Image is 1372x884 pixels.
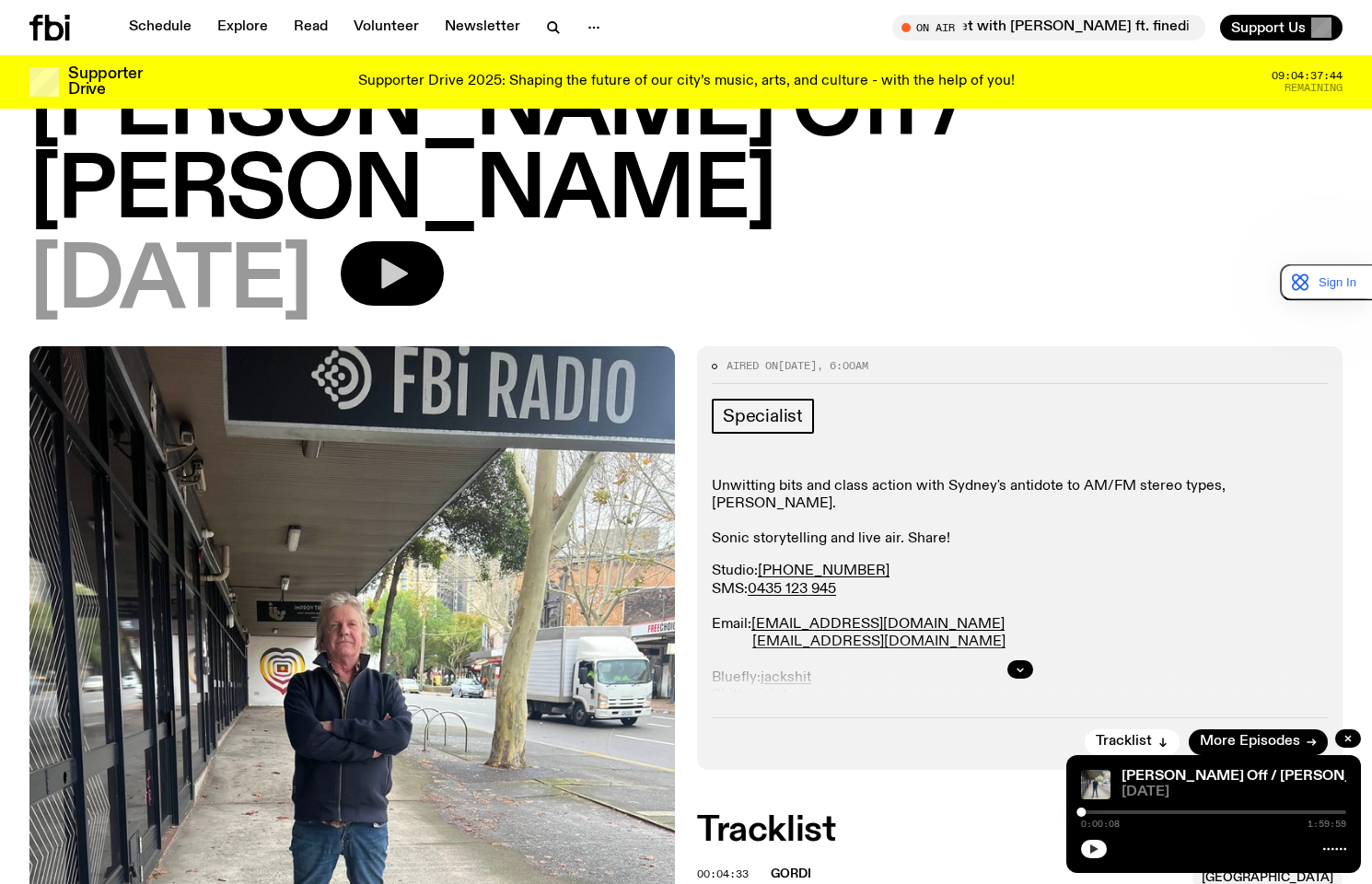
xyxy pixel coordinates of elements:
[29,68,1343,234] h1: [PERSON_NAME] Off / [PERSON_NAME]
[758,564,889,578] a: [PHONE_NUMBER]
[751,617,1005,632] a: [EMAIL_ADDRESS][DOMAIN_NAME]
[817,358,868,373] span: , 6:00am
[68,66,142,98] h3: Supporter Drive
[1096,735,1152,749] span: Tracklist
[1122,785,1346,799] span: [DATE]
[752,634,1006,649] a: [EMAIL_ADDRESS][DOMAIN_NAME]
[1081,770,1110,799] img: Charlie Owen standing in front of the fbi radio station
[697,867,749,881] span: 00:04:33
[697,869,749,879] button: 00:04:33
[1085,729,1180,755] button: Tracklist
[206,15,279,41] a: Explore
[712,563,1328,774] p: Studio: SMS: Email: Bluefly: Shitter: Instagran: Fakebook: Home:
[727,358,778,373] span: Aired on
[434,15,531,41] a: Newsletter
[1220,15,1343,41] button: Support Us
[1231,19,1306,36] span: Support Us
[748,582,836,597] a: 0435 123 945
[343,15,430,41] a: Volunteer
[1200,735,1300,749] span: More Episodes
[723,406,803,426] span: Specialist
[1285,83,1343,93] span: Remaining
[29,241,311,324] span: [DATE]
[712,399,814,434] a: Specialist
[1081,820,1120,829] span: 0:00:08
[892,15,1205,41] button: On AirSunset with [PERSON_NAME] ft. finedining & Izzy G
[712,478,1328,549] p: Unwitting bits and class action with Sydney's antidote to AM/FM stereo types, [PERSON_NAME]. Soni...
[778,358,817,373] span: [DATE]
[283,15,339,41] a: Read
[1308,820,1346,829] span: 1:59:59
[358,74,1015,90] p: Supporter Drive 2025: Shaping the future of our city’s music, arts, and culture - with the help o...
[1189,729,1328,755] a: More Episodes
[697,814,1343,847] h2: Tracklist
[1272,71,1343,81] span: 09:04:37:44
[771,867,811,880] span: Gordi
[118,15,203,41] a: Schedule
